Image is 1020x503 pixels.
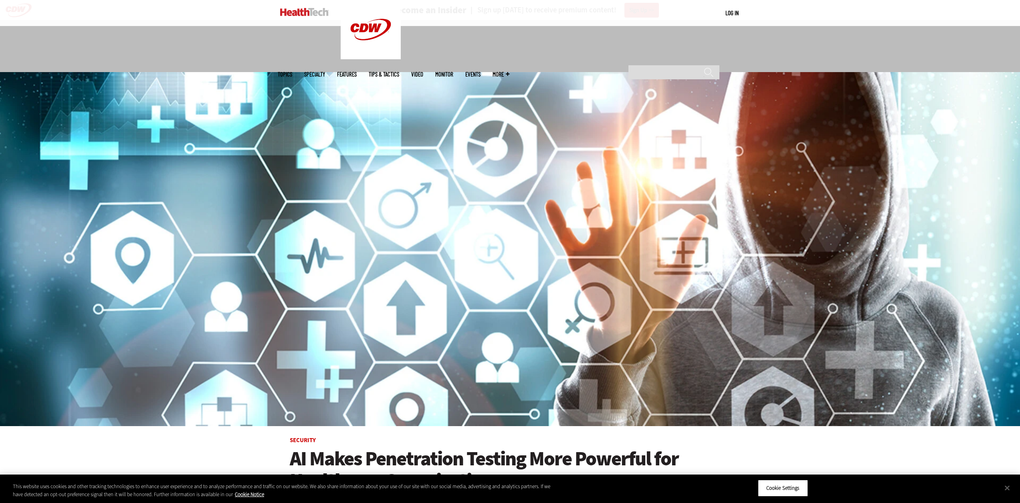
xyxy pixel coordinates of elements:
[435,71,453,77] a: MonITor
[304,71,325,77] span: Specialty
[998,479,1016,497] button: Close
[290,436,316,444] a: Security
[13,483,561,498] div: This website uses cookies and other tracking technologies to enhance user experience and to analy...
[465,71,481,77] a: Events
[725,9,739,17] div: User menu
[369,71,399,77] a: Tips & Tactics
[725,9,739,16] a: Log in
[341,53,401,61] a: CDW
[235,491,264,498] a: More information about your privacy
[280,8,329,16] img: Home
[278,71,292,77] span: Topics
[337,71,357,77] a: Features
[290,448,731,492] a: AI Makes Penetration Testing More Powerful for Healthcare Organizations
[411,71,423,77] a: Video
[758,480,808,497] button: Cookie Settings
[493,71,509,77] span: More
